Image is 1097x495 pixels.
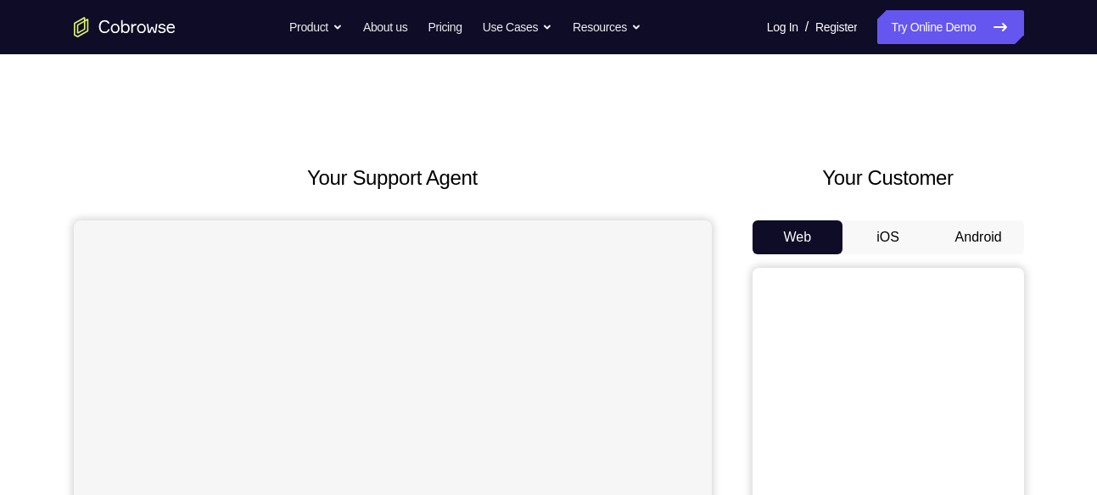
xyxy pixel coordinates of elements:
[805,17,809,37] span: /
[842,220,933,254] button: iOS
[428,10,462,44] a: Pricing
[74,17,176,37] a: Go to the home page
[573,10,641,44] button: Resources
[483,10,552,44] button: Use Cases
[933,220,1024,254] button: Android
[877,10,1023,44] a: Try Online Demo
[767,10,798,44] a: Log In
[753,163,1024,193] h2: Your Customer
[289,10,343,44] button: Product
[815,10,857,44] a: Register
[753,220,843,254] button: Web
[74,163,712,193] h2: Your Support Agent
[363,10,407,44] a: About us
